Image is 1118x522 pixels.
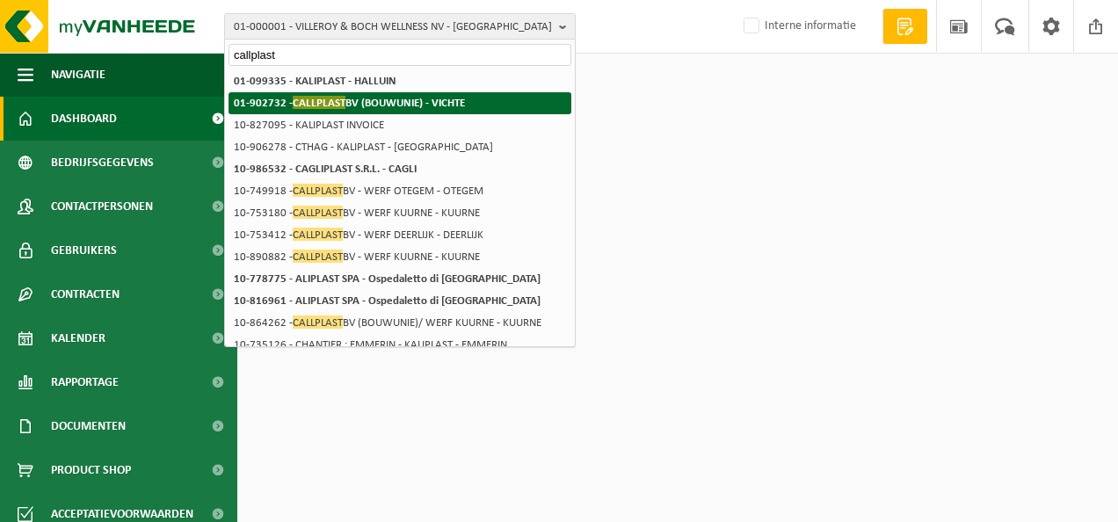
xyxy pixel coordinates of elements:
span: Rapportage [51,360,119,404]
span: Product Shop [51,448,131,492]
span: CALLPLAST [293,206,343,219]
li: 10-864262 - BV (BOUWUNIE)/ WERF KUURNE - KUURNE [229,312,571,334]
li: 10-753412 - BV - WERF DEERLIJK - DEERLIJK [229,224,571,246]
span: Kalender [51,316,105,360]
span: CALLPLAST [293,228,343,241]
li: 10-890882 - BV - WERF KUURNE - KUURNE [229,246,571,268]
strong: 10-778775 - ALIPLAST SPA - Ospedaletto di [GEOGRAPHIC_DATA] [234,273,541,285]
input: Zoeken naar gekoppelde vestigingen [229,44,571,66]
li: 10-827095 - KALIPLAST INVOICE [229,114,571,136]
span: Bedrijfsgegevens [51,141,154,185]
li: 10-753180 - BV - WERF KUURNE - KUURNE [229,202,571,224]
span: Contactpersonen [51,185,153,228]
span: Dashboard [51,97,117,141]
strong: 10-986532 - CAGLIPLAST S.R.L. - CAGLI [234,163,417,175]
strong: 01-902732 - BV (BOUWUNIE) - VICHTE [234,96,465,109]
li: 10-749918 - BV - WERF OTEGEM - OTEGEM [229,180,571,202]
span: CALLPLAST [293,184,343,197]
button: 01-000001 - VILLEROY & BOCH WELLNESS NV - [GEOGRAPHIC_DATA] [224,13,576,40]
label: Interne informatie [740,13,856,40]
li: 10-906278 - CTHAG - KALIPLAST - [GEOGRAPHIC_DATA] [229,136,571,158]
span: CALLPLAST [293,315,343,329]
span: CALLPLAST [293,96,345,109]
span: Navigatie [51,53,105,97]
li: 10-735126 - CHANTIER : EMMERIN - KALIPLAST - EMMERIN [229,334,571,356]
span: Gebruikers [51,228,117,272]
span: CALLPLAST [293,250,343,263]
strong: 01-099335 - KALIPLAST - HALLUIN [234,76,396,87]
span: Documenten [51,404,126,448]
strong: 10-816961 - ALIPLAST SPA - Ospedaletto di [GEOGRAPHIC_DATA] [234,295,541,307]
span: 01-000001 - VILLEROY & BOCH WELLNESS NV - [GEOGRAPHIC_DATA] [234,14,552,40]
span: Contracten [51,272,120,316]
